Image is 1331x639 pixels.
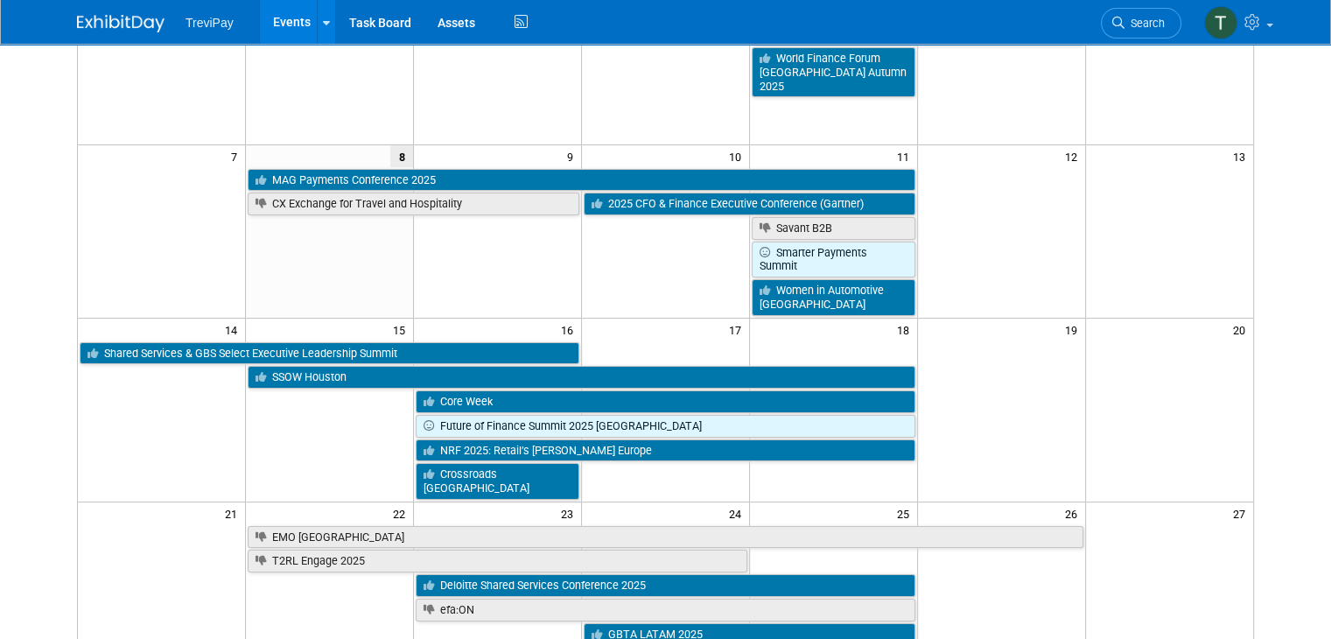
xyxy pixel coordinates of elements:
span: 8 [390,145,413,167]
span: 7 [229,145,245,167]
a: efa:ON [416,599,915,621]
span: 25 [895,502,917,524]
a: Future of Finance Summit 2025 [GEOGRAPHIC_DATA] [416,415,915,438]
span: 18 [895,319,917,341]
span: 26 [1063,502,1085,524]
span: 19 [1063,319,1085,341]
span: 10 [727,145,749,167]
a: EMO [GEOGRAPHIC_DATA] [248,526,1082,549]
a: Crossroads [GEOGRAPHIC_DATA] [416,463,579,499]
a: Core Week [416,390,915,413]
span: 27 [1231,502,1253,524]
span: 20 [1231,319,1253,341]
span: 9 [565,145,581,167]
img: ExhibitDay [77,15,165,32]
span: 21 [223,502,245,524]
a: Search [1101,8,1181,39]
a: SSOW Houston [248,366,914,389]
a: Women in Automotive [GEOGRAPHIC_DATA] [752,279,915,315]
span: 14 [223,319,245,341]
span: TreviPay [186,16,234,30]
a: MAG Payments Conference 2025 [248,169,914,192]
a: Deloitte Shared Services Conference 2025 [416,574,915,597]
span: 16 [559,319,581,341]
span: 11 [895,145,917,167]
span: 24 [727,502,749,524]
span: Search [1124,17,1165,30]
a: NRF 2025: Retail’s [PERSON_NAME] Europe [416,439,915,462]
a: Smarter Payments Summit [752,242,915,277]
a: T2RL Engage 2025 [248,550,747,572]
a: Savant B2B [752,217,915,240]
span: 13 [1231,145,1253,167]
span: 12 [1063,145,1085,167]
a: CX Exchange for Travel and Hospitality [248,193,579,215]
span: 23 [559,502,581,524]
span: 22 [391,502,413,524]
img: Tara DePaepe [1204,6,1237,39]
a: Shared Services & GBS Select Executive Leadership Summit [80,342,579,365]
span: 17 [727,319,749,341]
a: 2025 CFO & Finance Executive Conference (Gartner) [584,193,915,215]
span: 15 [391,319,413,341]
a: World Finance Forum [GEOGRAPHIC_DATA] Autumn 2025 [752,47,915,97]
